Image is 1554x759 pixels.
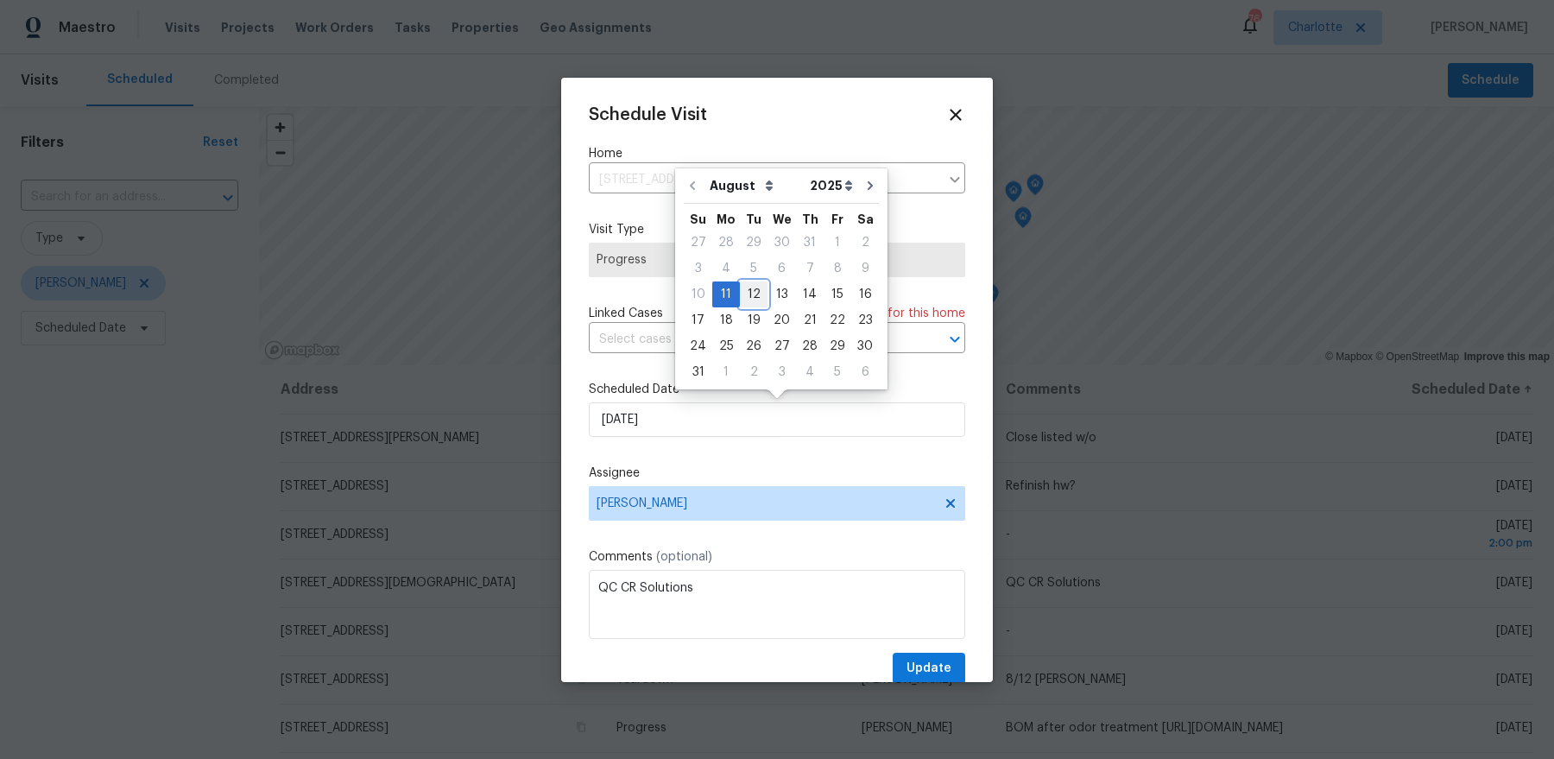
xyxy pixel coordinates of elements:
abbr: Sunday [690,213,706,225]
div: Thu Aug 28 2025 [796,333,824,359]
div: 27 [684,231,712,255]
span: [PERSON_NAME] [597,497,935,510]
label: Home [589,145,965,162]
div: 3 [768,360,796,384]
div: Thu Aug 07 2025 [796,256,824,281]
div: Wed Aug 13 2025 [768,281,796,307]
div: 7 [796,256,824,281]
div: 23 [851,308,879,332]
div: 5 [740,256,768,281]
div: 1 [824,231,851,255]
div: 14 [796,282,824,307]
button: Go to next month [857,168,883,203]
div: 9 [851,256,879,281]
div: Sat Aug 23 2025 [851,307,879,333]
div: Fri Sep 05 2025 [824,359,851,385]
input: M/D/YYYY [589,402,965,437]
div: Tue Aug 19 2025 [740,307,768,333]
div: Wed Aug 06 2025 [768,256,796,281]
div: 29 [740,231,768,255]
abbr: Wednesday [773,213,792,225]
div: Fri Aug 01 2025 [824,230,851,256]
div: 21 [796,308,824,332]
div: Mon Aug 25 2025 [712,333,740,359]
input: Select cases [589,326,917,353]
div: Sat Aug 09 2025 [851,256,879,281]
div: Wed Aug 27 2025 [768,333,796,359]
div: 18 [712,308,740,332]
div: Tue Jul 29 2025 [740,230,768,256]
span: Linked Cases [589,305,663,322]
div: 29 [824,334,851,358]
div: Sun Jul 27 2025 [684,230,712,256]
div: 2 [851,231,879,255]
div: Fri Aug 15 2025 [824,281,851,307]
span: Close [946,105,965,124]
div: 6 [851,360,879,384]
div: Sat Aug 02 2025 [851,230,879,256]
label: Scheduled Date [589,381,965,398]
div: 31 [684,360,712,384]
textarea: QC CR Solutions [589,570,965,639]
div: 19 [740,308,768,332]
div: 15 [824,282,851,307]
div: Fri Aug 29 2025 [824,333,851,359]
div: Thu Jul 31 2025 [796,230,824,256]
div: 6 [768,256,796,281]
abbr: Tuesday [746,213,761,225]
select: Year [805,173,857,199]
div: 24 [684,334,712,358]
div: 25 [712,334,740,358]
abbr: Saturday [857,213,874,225]
abbr: Friday [831,213,843,225]
div: 28 [712,231,740,255]
div: Sun Aug 10 2025 [684,281,712,307]
abbr: Monday [717,213,736,225]
div: 31 [796,231,824,255]
button: Go to previous month [679,168,705,203]
div: Sun Aug 24 2025 [684,333,712,359]
div: Sat Aug 16 2025 [851,281,879,307]
div: Mon Jul 28 2025 [712,230,740,256]
div: 30 [851,334,879,358]
div: Mon Aug 11 2025 [712,281,740,307]
div: Mon Aug 04 2025 [712,256,740,281]
div: Wed Aug 20 2025 [768,307,796,333]
span: (optional) [656,551,712,563]
div: Thu Aug 21 2025 [796,307,824,333]
div: 10 [684,282,712,307]
div: Thu Sep 04 2025 [796,359,824,385]
div: 2 [740,360,768,384]
button: Update [893,653,965,685]
div: Tue Aug 05 2025 [740,256,768,281]
div: Sat Sep 06 2025 [851,359,879,385]
label: Visit Type [589,221,965,238]
div: 1 [712,360,740,384]
div: 4 [796,360,824,384]
div: 12 [740,282,768,307]
div: 30 [768,231,796,255]
div: Fri Aug 22 2025 [824,307,851,333]
div: Tue Aug 12 2025 [740,281,768,307]
span: Progress [597,251,957,269]
div: 8 [824,256,851,281]
div: Sun Aug 03 2025 [684,256,712,281]
div: 5 [824,360,851,384]
div: 26 [740,334,768,358]
div: Sat Aug 30 2025 [851,333,879,359]
div: Sun Aug 31 2025 [684,359,712,385]
div: Tue Aug 26 2025 [740,333,768,359]
div: 17 [684,308,712,332]
div: 13 [768,282,796,307]
div: Mon Sep 01 2025 [712,359,740,385]
div: Thu Aug 14 2025 [796,281,824,307]
div: 20 [768,308,796,332]
button: Open [943,327,967,351]
span: Schedule Visit [589,106,707,123]
div: Wed Jul 30 2025 [768,230,796,256]
input: Enter in an address [589,167,939,193]
div: 4 [712,256,740,281]
abbr: Thursday [802,213,818,225]
div: 27 [768,334,796,358]
select: Month [705,173,805,199]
